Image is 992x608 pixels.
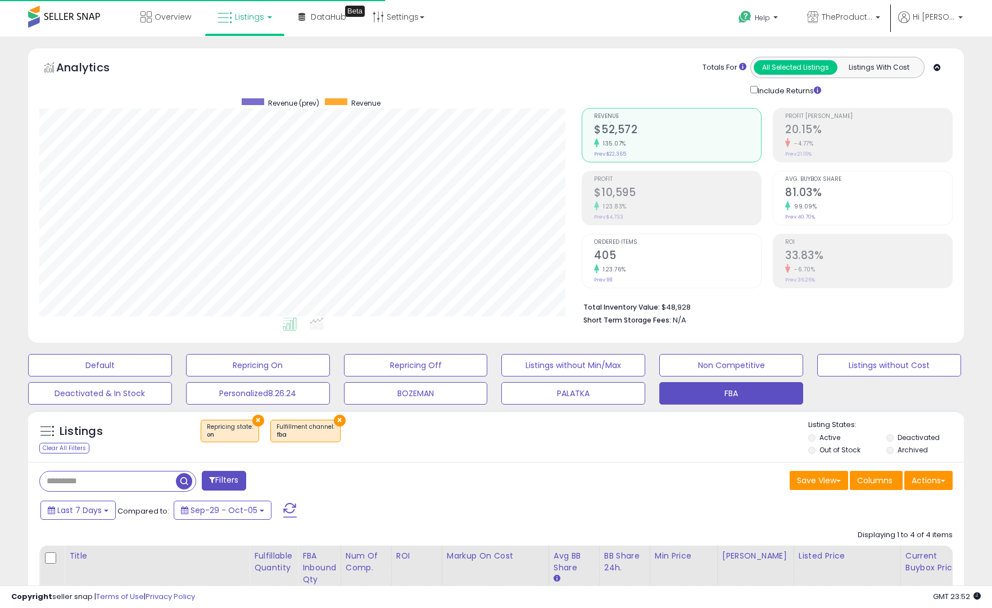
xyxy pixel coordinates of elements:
button: Columns [850,471,903,490]
a: Hi [PERSON_NAME] [898,11,963,37]
h2: $10,595 [594,186,761,201]
button: Listings With Cost [837,60,921,75]
b: Short Term Storage Fees: [583,315,671,325]
button: Personalized8.26.24 [186,382,330,405]
button: Actions [904,471,953,490]
small: Prev: $4,733 [594,214,623,220]
span: DataHub [311,11,346,22]
div: BB Share 24h. [604,550,645,574]
span: ROI [785,239,952,246]
h2: 20.15% [785,123,952,138]
a: Privacy Policy [146,591,195,602]
button: BOZEMAN [344,382,488,405]
small: -4.77% [790,139,813,148]
span: TheProductHaven [822,11,872,22]
small: 123.83% [599,202,627,211]
div: [PERSON_NAME] [722,550,789,562]
small: -6.70% [790,265,815,274]
button: Default [28,354,172,376]
li: $48,928 [583,300,944,313]
button: PALATKA [501,382,645,405]
button: All Selected Listings [754,60,837,75]
button: Save View [790,471,848,490]
a: Terms of Use [96,591,144,602]
small: Prev: 36.26% [785,276,815,283]
span: Revenue [351,98,381,108]
div: seller snap | | [11,592,195,602]
span: Profit [PERSON_NAME] [785,114,952,120]
small: Avg BB Share. [554,574,560,584]
div: Num of Comp. [346,550,387,574]
span: Fulfillment channel : [277,423,334,439]
small: 99.09% [790,202,817,211]
small: 123.76% [599,265,626,274]
div: Include Returns [742,84,835,97]
label: Active [819,433,840,442]
button: Sep-29 - Oct-05 [174,501,271,520]
button: × [252,415,264,426]
span: Overview [155,11,191,22]
a: Help [730,2,789,37]
h5: Analytics [56,60,132,78]
div: Fulfillable Quantity [254,550,293,574]
strong: Copyright [11,591,52,602]
span: Last 7 Days [57,505,102,516]
small: Prev: 21.16% [785,151,812,157]
div: ROI [396,550,437,562]
h2: 33.83% [785,249,952,264]
div: Clear All Filters [39,443,89,453]
span: Profit [594,176,761,183]
span: Sep-29 - Oct-05 [191,505,257,516]
th: The percentage added to the cost of goods (COGS) that forms the calculator for Min & Max prices. [442,546,549,602]
div: on [207,431,253,439]
div: Totals For [703,62,746,73]
small: Prev: 181 [594,276,613,283]
div: Avg BB Share [554,550,595,574]
label: Out of Stock [819,445,860,455]
span: Ordered Items [594,239,761,246]
h2: 405 [594,249,761,264]
span: 2025-10-13 23:52 GMT [933,591,981,602]
span: Revenue (prev) [268,98,319,108]
h5: Listings [60,424,103,439]
span: N/A [673,315,686,325]
button: Repricing Off [344,354,488,376]
div: fba [277,431,334,439]
button: Repricing On [186,354,330,376]
button: Listings without Min/Max [501,354,645,376]
span: Revenue [594,114,761,120]
span: Hi [PERSON_NAME] [913,11,955,22]
span: Help [755,13,770,22]
div: Markup on Cost [447,550,544,562]
button: Filters [202,471,246,491]
div: Current Buybox Price [905,550,963,574]
small: Prev: 40.70% [785,214,815,220]
p: Listing States: [808,420,964,430]
button: FBA [659,382,803,405]
div: Title [69,550,244,562]
button: Listings without Cost [817,354,961,376]
span: Repricing state : [207,423,253,439]
label: Archived [898,445,928,455]
button: × [334,415,346,426]
div: Listed Price [799,550,896,562]
div: Displaying 1 to 4 of 4 items [858,530,953,541]
div: Tooltip anchor [345,6,365,17]
h2: $52,572 [594,123,761,138]
span: Compared to: [117,506,169,516]
h2: 81.03% [785,186,952,201]
i: Get Help [738,10,752,24]
button: Non Competitive [659,354,803,376]
small: 135.07% [599,139,626,148]
div: Min Price [655,550,713,562]
label: Deactivated [898,433,940,442]
button: Last 7 Days [40,501,116,520]
span: Listings [235,11,264,22]
div: FBA inbound Qty [302,550,336,586]
small: Prev: $22,365 [594,151,626,157]
span: Columns [857,475,893,486]
b: Total Inventory Value: [583,302,660,312]
button: Deactivated & In Stock [28,382,172,405]
span: Avg. Buybox Share [785,176,952,183]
